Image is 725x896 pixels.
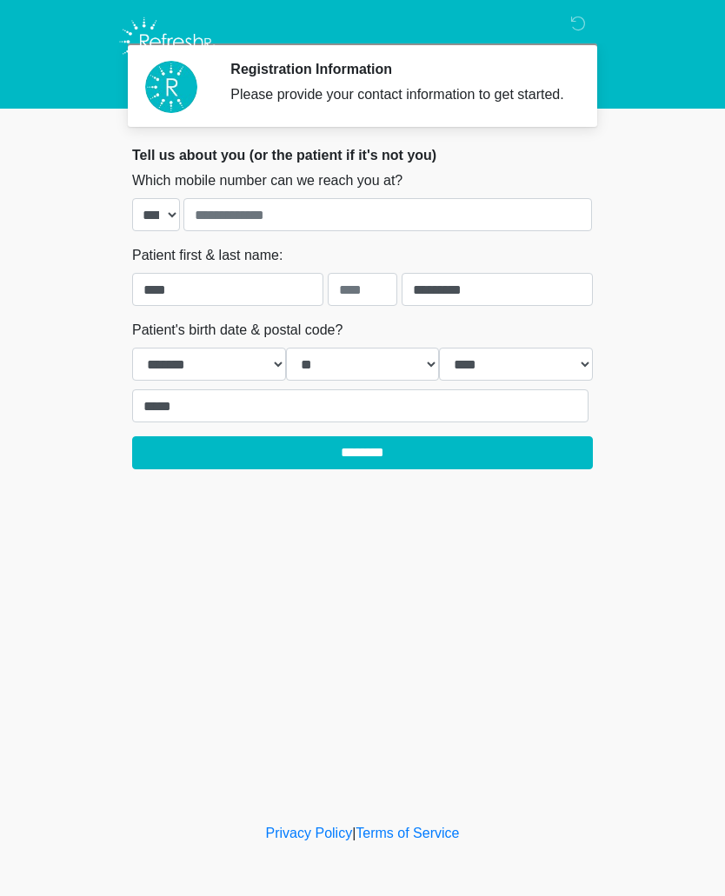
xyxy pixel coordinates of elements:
h2: Tell us about you (or the patient if it's not you) [132,147,593,163]
a: | [352,826,356,840]
label: Patient first & last name: [132,245,283,266]
label: Which mobile number can we reach you at? [132,170,402,191]
img: Refresh RX Logo [115,13,220,70]
a: Privacy Policy [266,826,353,840]
label: Patient's birth date & postal code? [132,320,343,341]
img: Agent Avatar [145,61,197,113]
div: Please provide your contact information to get started. [230,84,567,105]
a: Terms of Service [356,826,459,840]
